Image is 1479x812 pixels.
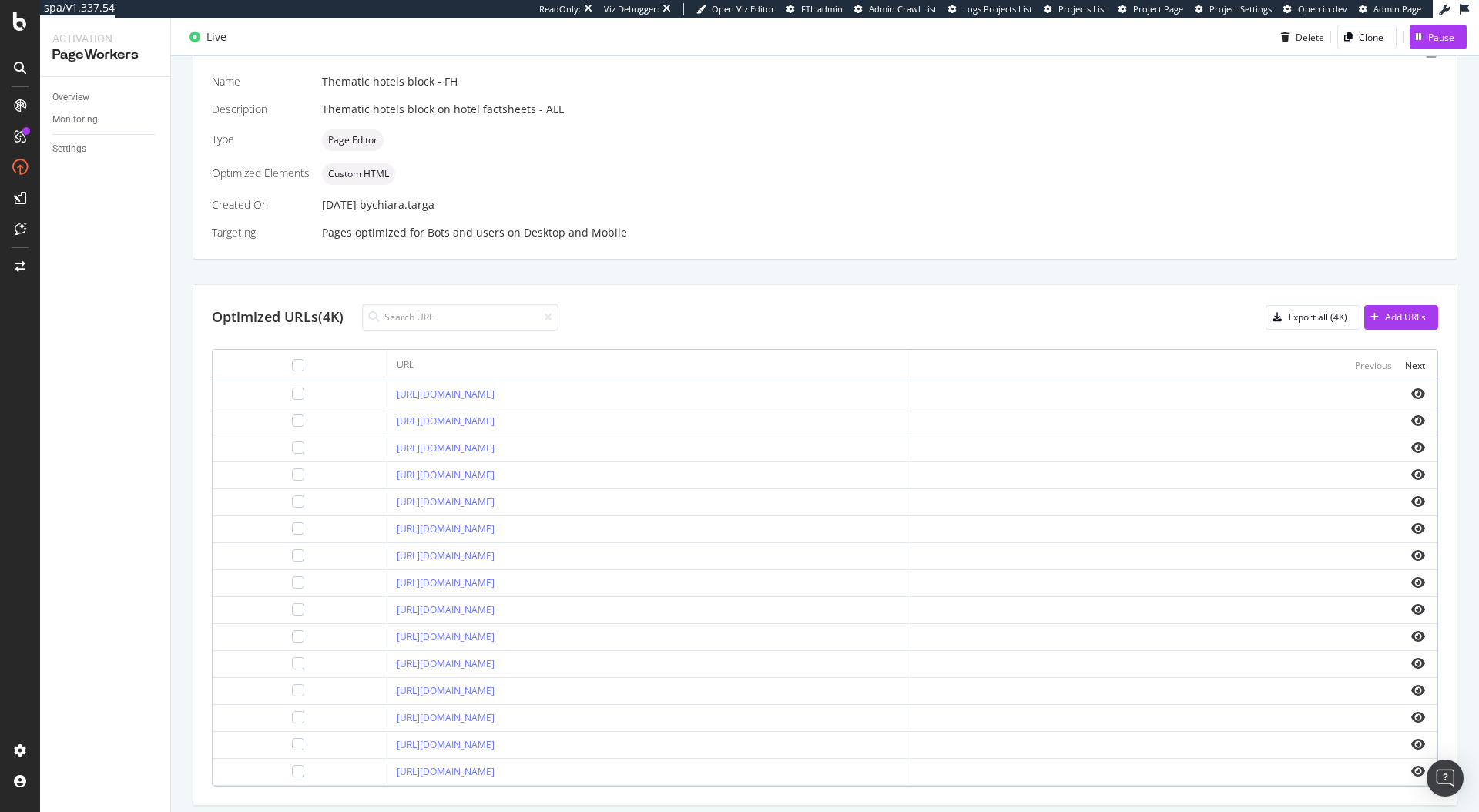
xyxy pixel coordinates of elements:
a: [URL][DOMAIN_NAME] [397,765,495,778]
div: [DATE] [322,197,1438,213]
a: [URL][DOMAIN_NAME] [397,414,495,428]
a: [URL][DOMAIN_NAME] [397,522,495,535]
div: Desktop and Mobile [524,225,627,240]
span: Project Page [1133,3,1183,15]
a: Project Settings [1195,3,1272,15]
div: Add URLs [1385,310,1426,324]
i: eye [1411,388,1425,400]
a: Project Page [1118,3,1183,15]
a: Overview [52,89,159,106]
span: Admin Page [1373,3,1421,15]
div: ReadOnly: [539,3,581,15]
div: Pause [1428,30,1454,43]
div: by chiara.targa [360,197,434,213]
a: Admin Page [1359,3,1421,15]
div: Optimized Elements [212,166,310,181]
a: [URL][DOMAIN_NAME] [397,603,495,616]
button: Next [1405,356,1425,374]
a: [URL][DOMAIN_NAME] [397,684,495,697]
div: neutral label [322,129,384,151]
span: Custom HTML [328,169,389,179]
div: Name [212,74,310,89]
i: eye [1411,711,1425,723]
a: [URL][DOMAIN_NAME] [397,388,495,401]
div: Thematic hotels block - FH [322,74,1438,89]
i: eye [1411,765,1425,777]
a: [URL][DOMAIN_NAME] [397,738,495,751]
a: [URL][DOMAIN_NAME] [397,495,495,508]
a: Logs Projects List [948,3,1032,15]
span: Open Viz Editor [712,3,775,15]
div: Pages optimized for on [322,225,1438,240]
a: Projects List [1044,3,1107,15]
i: eye [1411,576,1425,589]
div: Next [1405,359,1425,372]
div: PageWorkers [52,46,158,64]
div: Settings [52,141,86,157]
div: Description [212,102,310,117]
button: Add URLs [1364,305,1438,330]
a: [URL][DOMAIN_NAME] [397,657,495,670]
i: eye [1411,549,1425,562]
button: Export all (4K) [1266,305,1360,330]
div: Thematic hotels block on hotel factsheets - ALL [322,102,1438,117]
span: Project Settings [1209,3,1272,15]
button: Clone [1337,25,1397,49]
a: [URL][DOMAIN_NAME] [397,711,495,724]
div: Activation [52,31,158,46]
div: Viz Debugger: [604,3,659,15]
a: [URL][DOMAIN_NAME] [397,468,495,481]
span: Logs Projects List [963,3,1032,15]
div: URL [397,358,414,372]
i: eye [1411,414,1425,427]
span: Projects List [1058,3,1107,15]
span: Open in dev [1298,3,1347,15]
div: Targeting [212,225,310,240]
div: Previous [1355,359,1392,372]
div: Live [206,29,226,45]
div: Created On [212,197,310,213]
a: [URL][DOMAIN_NAME] [397,549,495,562]
i: eye [1411,522,1425,535]
div: Clone [1359,30,1383,43]
i: eye [1411,468,1425,481]
span: FTL admin [801,3,843,15]
a: Admin Crawl List [854,3,937,15]
div: Optimized URLs (4K) [212,307,344,327]
button: Previous [1355,356,1392,374]
div: Open Intercom Messenger [1427,760,1464,797]
div: Bots and users [428,225,505,240]
a: [URL][DOMAIN_NAME] [397,576,495,589]
i: eye [1411,603,1425,616]
a: Open Viz Editor [696,3,775,15]
div: Overview [52,89,89,106]
button: Delete [1275,25,1324,49]
i: eye [1411,738,1425,750]
input: Search URL [362,304,558,331]
div: neutral label [322,163,395,185]
a: Monitoring [52,112,159,128]
span: Page Editor [328,136,377,145]
i: eye [1411,495,1425,508]
div: Export all (4K) [1288,310,1347,324]
div: Delete [1296,30,1324,43]
i: eye [1411,441,1425,454]
i: eye [1411,657,1425,669]
div: Type [212,132,310,147]
a: FTL admin [786,3,843,15]
i: eye [1411,684,1425,696]
i: eye [1411,630,1425,643]
a: [URL][DOMAIN_NAME] [397,441,495,455]
div: Monitoring [52,112,98,128]
button: Pause [1410,25,1467,49]
a: Open in dev [1283,3,1347,15]
span: Admin Crawl List [869,3,937,15]
a: [URL][DOMAIN_NAME] [397,630,495,643]
a: Settings [52,141,159,157]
